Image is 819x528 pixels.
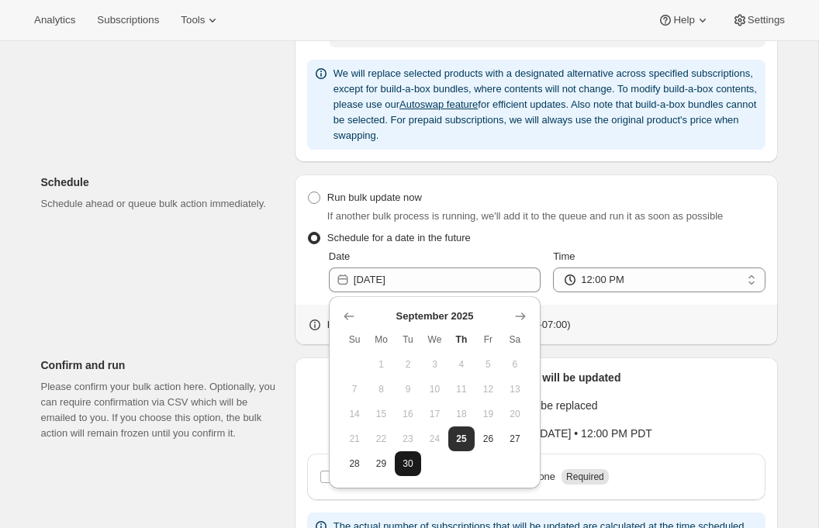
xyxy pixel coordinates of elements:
[338,305,360,327] button: Show previous month, August 2025
[395,451,421,476] button: Tuesday September 30 2025
[448,352,475,377] button: Thursday September 4 2025
[41,174,282,190] p: Schedule
[307,370,765,385] p: All subscriptions will be updated
[502,327,529,352] th: Saturday
[427,433,441,445] span: 24
[374,358,388,371] span: 1
[401,383,415,395] span: 9
[327,317,571,333] p: Pacific Daylight Time ([GEOGRAPHIC_DATA]) ( -07 : 00 )
[341,426,368,451] button: Sunday September 21 2025
[481,383,495,395] span: 12
[508,333,523,346] span: Sa
[181,14,205,26] span: Tools
[481,358,495,371] span: 5
[368,451,394,476] button: Monday September 29 2025
[347,457,361,470] span: 28
[401,457,415,470] span: 30
[481,408,495,420] span: 19
[25,9,85,31] button: Analytics
[508,383,523,395] span: 13
[41,357,282,373] p: Confirm and run
[502,352,529,377] button: Saturday September 6 2025
[421,352,448,377] button: Wednesday September 3 2025
[327,192,422,203] span: Run bulk update now
[327,210,724,222] span: If another bulk process is running, we'll add it to the queue and run it as soon as possible
[502,377,529,402] button: Saturday September 13 2025
[401,358,415,371] span: 2
[41,379,282,441] p: Please confirm your bulk action here. Optionally, you can require confirmation via CSV which will...
[454,433,468,445] span: 25
[88,9,168,31] button: Subscriptions
[481,333,495,346] span: Fr
[347,383,361,395] span: 7
[454,333,468,346] span: Th
[374,408,388,420] span: 15
[475,426,501,451] button: Friday September 26 2025
[329,250,350,262] span: Date
[341,377,368,402] button: Sunday September 7 2025
[347,433,361,445] span: 21
[401,333,415,346] span: Tu
[395,426,421,451] button: Tuesday September 23 2025
[34,14,75,26] span: Analytics
[421,327,448,352] th: Wednesday
[341,327,368,352] th: Sunday
[508,433,523,445] span: 27
[341,402,368,426] button: Sunday September 14 2025
[368,426,394,451] button: Monday September 22 2025
[368,352,394,377] button: Monday September 1 2025
[508,358,523,371] span: 6
[333,66,759,143] p: We will replace selected products with a designated alternative across specified subscriptions, e...
[401,433,415,445] span: 23
[395,402,421,426] button: Tuesday September 16 2025
[421,402,448,426] button: Wednesday September 17 2025
[307,398,765,413] p: 1 product will be replaced
[327,232,471,243] span: Schedule for a date in the future
[421,377,448,402] button: Wednesday September 10 2025
[347,333,361,346] span: Su
[97,14,159,26] span: Subscriptions
[454,383,468,395] span: 11
[448,402,475,426] button: Thursday September 18 2025
[454,408,468,420] span: 18
[454,358,468,371] span: 4
[475,377,501,402] button: Friday September 12 2025
[475,402,501,426] button: Friday September 19 2025
[374,333,388,346] span: Mo
[399,98,478,110] a: Autoswap feature
[395,377,421,402] button: Tuesday September 9 2025
[427,408,441,420] span: 17
[374,433,388,445] span: 22
[421,426,448,451] button: Wednesday September 24 2025
[41,196,282,212] p: Schedule ahead or queue bulk action immediately.
[448,327,475,352] th: Thursday
[427,333,441,346] span: We
[748,14,785,26] span: Settings
[341,451,368,476] button: Sunday September 28 2025
[368,402,394,426] button: Monday September 15 2025
[502,426,529,451] button: Saturday September 27 2025
[475,327,501,352] th: Friday
[374,383,388,395] span: 8
[427,383,441,395] span: 10
[427,358,441,371] span: 3
[395,327,421,352] th: Tuesday
[673,14,694,26] span: Help
[502,402,529,426] button: Saturday September 20 2025
[553,250,575,262] span: Time
[648,9,719,31] button: Help
[508,408,523,420] span: 20
[368,377,394,402] button: Monday September 8 2025
[395,352,421,377] button: Tuesday September 2 2025
[566,471,604,482] span: Required
[347,408,361,420] span: 14
[448,426,475,451] button: Today Thursday September 25 2025
[475,352,501,377] button: Friday September 5 2025
[448,377,475,402] button: Thursday September 11 2025
[723,9,794,31] button: Settings
[510,305,531,327] button: Show next month, October 2025
[171,9,230,31] button: Tools
[307,426,765,441] p: Bulk process will run on [DATE] • 12:00 PM PDT
[374,457,388,470] span: 29
[481,433,495,445] span: 26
